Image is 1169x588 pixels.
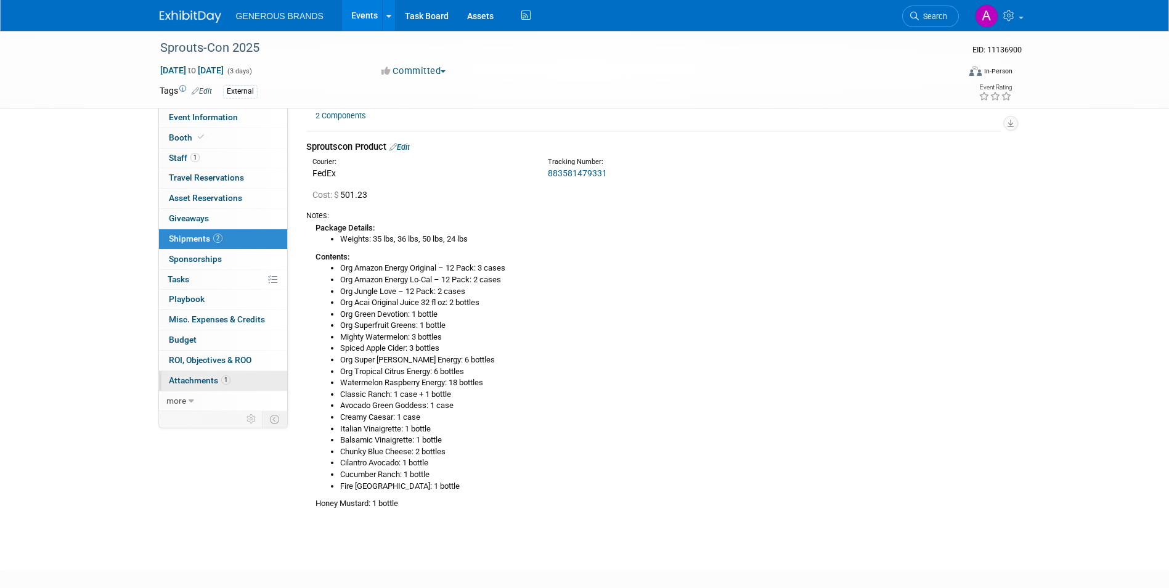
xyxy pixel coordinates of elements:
button: Committed [377,65,450,78]
span: Giveaways [169,213,209,223]
td: Personalize Event Tab Strip [241,411,263,427]
span: [DATE] [DATE] [160,65,224,76]
div: Tracking Number: [548,157,824,167]
li: Cilantro Avocado: 1 bottle [340,457,1001,469]
a: Travel Reservations [159,168,287,188]
span: Playbook [169,294,205,304]
li: Org Super [PERSON_NAME] Energy: 6 bottles [340,354,1001,366]
div: Event Format [886,64,1013,83]
a: Staff1 [159,149,287,168]
span: Search [919,12,947,21]
div: External [223,85,258,98]
span: Booth [169,133,206,142]
span: 1 [190,153,200,162]
a: ROI, Objectives & ROO [159,351,287,370]
a: Edit [389,142,410,152]
li: Org Amazon Energy Original – 12 Pack: 3 cases [340,263,1001,274]
div: Honey Mustard: 1 bottle [306,221,1001,510]
span: to [186,65,198,75]
b: Package Details: [316,223,375,232]
span: Travel Reservations [169,173,244,182]
div: Notes: [306,210,1001,221]
span: 1 [221,375,230,385]
span: more [166,396,186,406]
span: Cost: $ [312,190,340,200]
span: Staff [169,153,200,163]
li: Balsamic Vinaigrette: 1 bottle [340,435,1001,446]
a: 883581479331 [548,168,607,178]
li: Avocado Green Goddess: 1 case [340,400,1001,412]
li: Org Acai Original Juice 32 fl oz: 2 bottles [340,297,1001,309]
span: 2 [213,234,222,243]
a: Playbook [159,290,287,309]
a: Misc. Expenses & Credits [159,310,287,330]
li: Org Jungle Love – 12 Pack: 2 cases [340,286,1001,298]
span: Event ID: 11136900 [972,45,1022,54]
span: ROI, Objectives & ROO [169,355,251,365]
div: FedEx [312,167,529,179]
a: Edit [192,87,212,96]
a: 2 Components [316,111,366,120]
a: Search [902,6,959,27]
td: Toggle Event Tabs [262,411,287,427]
a: Sponsorships [159,250,287,269]
span: Event Information [169,112,238,122]
li: Mighty Watermelon: 3 bottles [340,332,1001,343]
span: Misc. Expenses & Credits [169,314,265,324]
img: Astrid Aguayo [975,4,998,28]
span: (3 days) [226,67,252,75]
i: Booth reservation complete [198,134,204,141]
div: Event Rating [979,84,1012,91]
span: Asset Reservations [169,193,242,203]
div: Sprouts-Con 2025 [156,37,940,59]
span: Sponsorships [169,254,222,264]
a: Shipments2 [159,229,287,249]
li: Org Green Devotion: 1 bottle [340,309,1001,321]
li: Org Amazon Energy Lo-Cal – 12 Pack: 2 cases [340,274,1001,286]
a: Booth [159,128,287,148]
li: Spiced Apple Cider: 3 bottles [340,343,1001,354]
li: Italian Vinaigrette: 1 bottle [340,423,1001,435]
img: ExhibitDay [160,10,221,23]
div: In-Person [984,67,1012,76]
span: Budget [169,335,197,345]
a: Tasks [159,270,287,290]
a: Budget [159,330,287,350]
span: Attachments [169,375,230,385]
li: Classic Ranch: 1 case + 1 bottle [340,389,1001,401]
li: Fire [GEOGRAPHIC_DATA]: 1 bottle [340,481,1001,492]
li: Watermelon Raspberry Energy: 18 bottles [340,377,1001,389]
a: Giveaways [159,209,287,229]
span: 501.23 [312,190,372,200]
span: GENEROUS BRANDS [236,11,324,21]
li: Chunky Blue Cheese: 2 bottles [340,446,1001,458]
a: Attachments1 [159,371,287,391]
li: Creamy Caesar: 1 case [340,412,1001,423]
li: Cucumber Ranch: 1 bottle [340,469,1001,481]
li: Org Tropical Citrus Energy: 6 bottles [340,366,1001,378]
a: Asset Reservations [159,189,287,208]
div: Courier: [312,157,529,167]
a: Event Information [159,108,287,128]
div: Sproutscon Product [306,141,1001,153]
b: Contents: [316,252,349,261]
li: Org Superfruit Greens: 1 bottle [340,320,1001,332]
span: Tasks [168,274,189,284]
span: Shipments [169,234,222,243]
td: Tags [160,84,212,99]
img: Format-Inperson.png [969,66,982,76]
a: more [159,391,287,411]
li: Weights: 35 lbs, 36 lbs, 50 lbs, 24 lbs [340,234,1001,245]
